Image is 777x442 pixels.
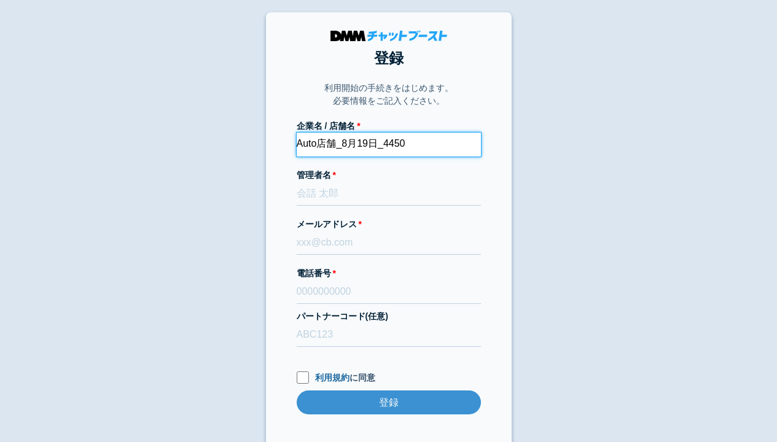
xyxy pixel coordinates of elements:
[297,371,481,384] label: に同意
[297,267,481,280] label: 電話番号
[297,169,481,182] label: 管理者名
[297,390,481,414] input: 登録
[297,280,481,304] input: 0000000000
[297,120,481,133] label: 企業名 / 店舗名
[297,231,481,255] input: xxx@cb.com
[324,82,453,107] p: 利用開始の手続きをはじめます。 必要情報をご記入ください。
[297,310,481,323] label: パートナーコード(任意)
[330,31,447,41] img: DMMチャットブースト
[315,373,349,382] a: 利用規約
[297,218,481,231] label: メールアドレス
[297,47,481,69] h1: 登録
[297,182,481,206] input: 会話 太郎
[297,323,481,347] input: ABC123
[297,133,481,157] input: 株式会社チャットブースト
[297,371,309,384] input: 利用規約に同意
